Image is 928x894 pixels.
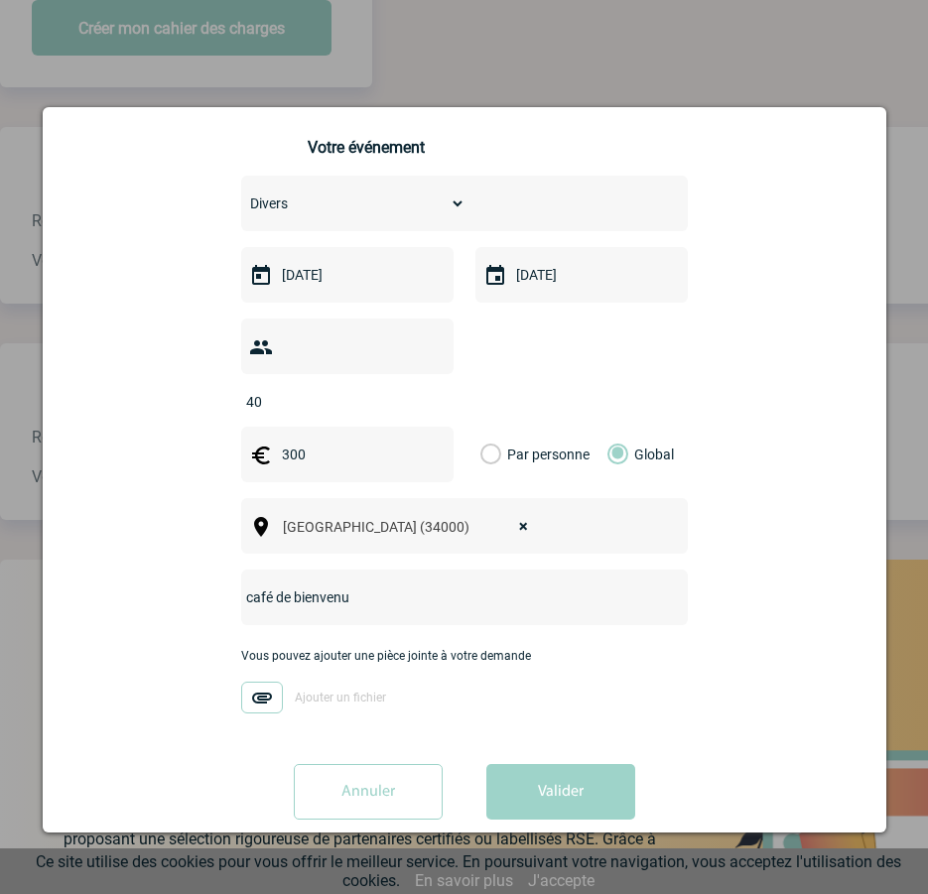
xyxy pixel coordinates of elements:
[241,389,428,415] input: Nombre de participants
[241,649,688,663] p: Vous pouvez ajouter une pièce jointe à votre demande
[511,262,648,288] input: Date de fin
[480,427,502,482] label: Par personne
[241,584,635,610] input: Nom de l'événement
[308,138,620,157] h3: Votre événement
[607,427,620,482] label: Global
[277,442,414,467] input: Budget HT
[277,262,414,288] input: Date de début
[519,513,528,541] span: ×
[275,513,548,541] span: Montpellier (34000)
[294,764,443,820] input: Annuler
[295,691,386,704] span: Ajouter un fichier
[486,764,635,820] button: Valider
